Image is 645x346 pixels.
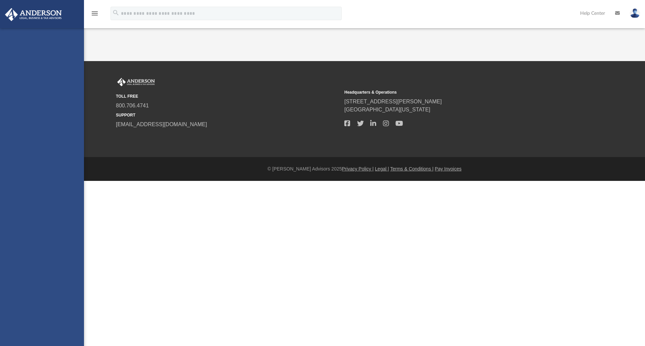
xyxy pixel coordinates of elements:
a: menu [91,13,99,17]
small: Headquarters & Operations [344,89,568,95]
a: Privacy Policy | [342,166,374,171]
a: [STREET_ADDRESS][PERSON_NAME] [344,99,442,104]
img: Anderson Advisors Platinum Portal [116,78,156,87]
a: 800.706.4741 [116,103,149,108]
a: Pay Invoices [435,166,461,171]
img: User Pic [630,8,640,18]
small: SUPPORT [116,112,340,118]
div: © [PERSON_NAME] Advisors 2025 [84,165,645,172]
a: Legal | [375,166,389,171]
a: [GEOGRAPHIC_DATA][US_STATE] [344,107,430,112]
img: Anderson Advisors Platinum Portal [3,8,64,21]
i: menu [91,9,99,17]
a: [EMAIL_ADDRESS][DOMAIN_NAME] [116,121,207,127]
i: search [112,9,120,16]
a: Terms & Conditions | [390,166,434,171]
small: TOLL FREE [116,93,340,99]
